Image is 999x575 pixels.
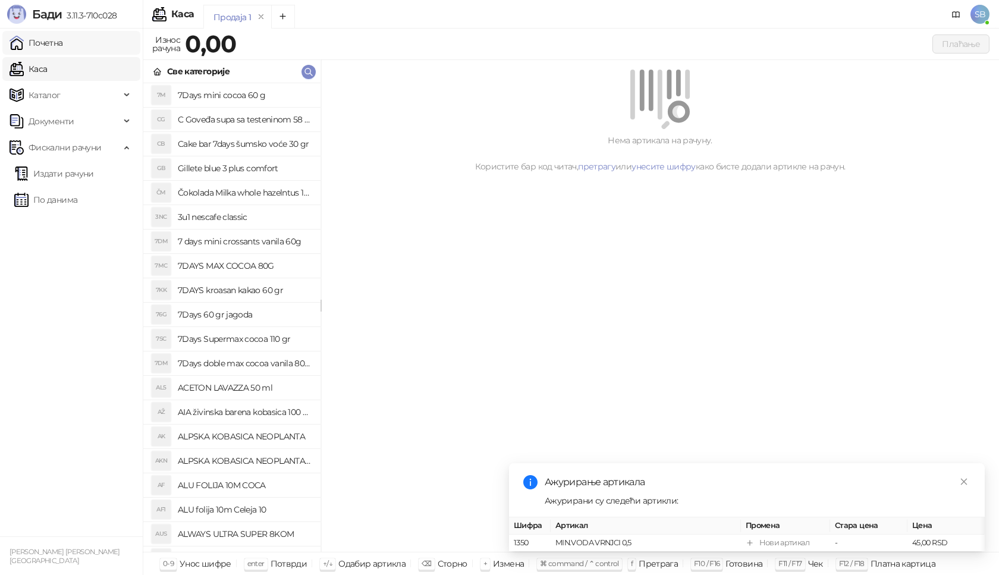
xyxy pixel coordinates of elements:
[178,281,311,300] h4: 7DAYS kroasan kakao 60 gr
[152,549,171,568] div: AUU
[178,159,311,178] h4: Gillete blue 3 plus comfort
[152,208,171,227] div: 3NC
[871,556,935,571] div: Платна картица
[839,559,865,568] span: F12 / F18
[523,475,538,489] span: info-circle
[152,354,171,373] div: 7DM
[947,5,966,24] a: Документација
[152,134,171,153] div: CB
[29,109,74,133] span: Документи
[509,535,551,552] td: 1350
[213,11,251,24] div: Продаја 1
[10,57,47,81] a: Каса
[438,556,467,571] div: Сторно
[14,188,77,212] a: По данима
[152,524,171,543] div: AUS
[152,86,171,105] div: 7M
[178,110,311,129] h4: C Goveđa supa sa testeninom 58 grama
[178,329,311,348] h4: 7Days Supermax cocoa 110 gr
[545,475,970,489] div: Ажурирање артикала
[483,559,487,568] span: +
[178,427,311,446] h4: ALPSKA KOBASICA NEOPLANTA
[178,232,311,251] h4: 7 days mini crossants vanila 60g
[493,556,524,571] div: Измена
[163,559,174,568] span: 0-9
[152,183,171,202] div: ČM
[152,110,171,129] div: CG
[178,354,311,373] h4: 7Days doble max cocoa vanila 80 gr
[178,549,311,568] h4: ALWAYS ultra ulošci 16kom
[178,183,311,202] h4: Čokolada Milka whole hazelntus 100 gr
[178,476,311,495] h4: ALU FOLIJA 10M COCA
[830,517,907,535] th: Стара цена
[639,556,678,571] div: Претрага
[551,535,741,552] td: MIN.VODA VRNJCI 0,5
[694,559,720,568] span: F10 / F16
[830,535,907,552] td: -
[143,83,321,552] div: grid
[632,161,696,172] a: унесите шифру
[178,403,311,422] h4: AIA živinska barena kobasica 100 gr
[778,559,802,568] span: F11 / F17
[540,559,619,568] span: ⌘ command / ⌃ control
[150,32,183,56] div: Износ рачуна
[152,476,171,495] div: AF
[29,136,101,159] span: Фискални рачуни
[178,378,311,397] h4: ACETON LAVAZZA 50 ml
[335,134,985,173] div: Нема артикала на рачуну. Користите бар код читач, или како бисте додали артикле на рачун.
[907,517,985,535] th: Цена
[10,31,63,55] a: Почетна
[152,305,171,324] div: 76G
[152,378,171,397] div: AL5
[178,86,311,105] h4: 7Days mini cocoa 60 g
[551,517,741,535] th: Артикал
[759,537,809,549] div: Нови артикал
[253,12,269,22] button: remove
[178,451,311,470] h4: ALPSKA KOBASICA NEOPLANTA 1kg
[808,556,823,571] div: Чек
[152,403,171,422] div: AŽ
[178,208,311,227] h4: 3u1 nescafe classic
[152,451,171,470] div: AKN
[180,556,231,571] div: Унос шифре
[152,329,171,348] div: 7SC
[32,7,62,21] span: Бади
[725,556,762,571] div: Готовина
[152,500,171,519] div: AF1
[578,161,615,172] a: претрагу
[178,500,311,519] h4: ALU folija 10m Celeja 10
[271,5,295,29] button: Add tab
[152,159,171,178] div: GB
[167,65,230,78] div: Све категорије
[741,517,830,535] th: Промена
[152,256,171,275] div: 7MC
[271,556,307,571] div: Потврди
[631,559,633,568] span: f
[545,494,970,507] div: Ажурирани су следећи артикли:
[932,34,989,54] button: Плаћање
[152,427,171,446] div: AK
[957,475,970,488] a: Close
[10,548,120,565] small: [PERSON_NAME] [PERSON_NAME] [GEOGRAPHIC_DATA]
[29,83,61,107] span: Каталог
[338,556,406,571] div: Одабир артикла
[152,281,171,300] div: 7KK
[970,5,989,24] span: SB
[960,477,968,486] span: close
[178,305,311,324] h4: 7Days 60 gr jagoda
[422,559,431,568] span: ⌫
[247,559,265,568] span: enter
[509,517,551,535] th: Шифра
[7,5,26,24] img: Logo
[178,134,311,153] h4: Cake bar 7days šumsko voće 30 gr
[152,232,171,251] div: 7DM
[907,535,985,552] td: 45,00 RSD
[178,524,311,543] h4: ALWAYS ULTRA SUPER 8KOM
[323,559,332,568] span: ↑/↓
[14,162,94,186] a: Издати рачуни
[185,29,236,58] strong: 0,00
[171,10,194,19] div: Каса
[178,256,311,275] h4: 7DAYS MAX COCOA 80G
[62,10,117,21] span: 3.11.3-710c028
